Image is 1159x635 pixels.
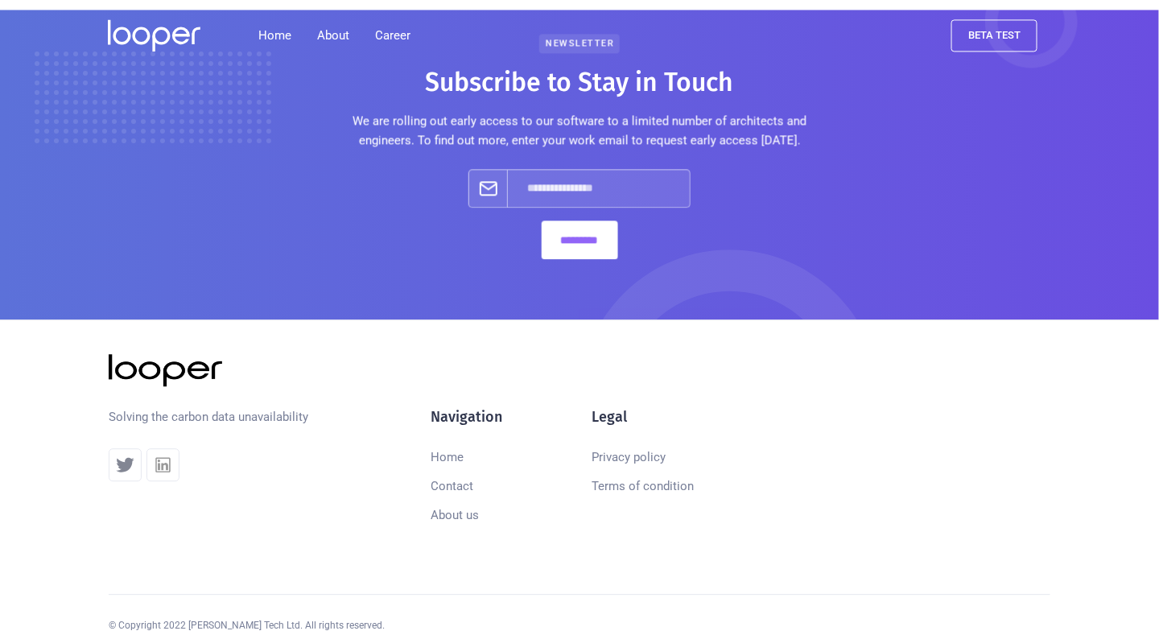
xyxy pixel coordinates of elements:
div: © Copyright 2022 [PERSON_NAME] Tech Ltd. All rights reserved. [109,617,385,633]
a: Contact [431,472,473,501]
a: Career [362,19,423,52]
a: beta test [951,19,1037,52]
p: Solving the carbon data unavailability [109,407,308,427]
a: Privacy policy [592,443,666,472]
h5: Navigation [431,407,502,427]
a: Terms of condition [592,472,694,501]
h2: Subscribe to Stay in Touch [426,66,734,98]
div: About [317,26,349,45]
a: Home [245,19,304,52]
h5: Legal [592,407,627,427]
div: About [304,19,362,52]
p: We are rolling out early access to our software to a limited number of architects and engineers. ... [350,111,809,150]
form: Subscribe [468,169,691,259]
div: [PERSON_NAME] [232,359,375,381]
a: Home [431,443,464,472]
a: About us [431,501,479,530]
a: [PERSON_NAME] [109,354,375,386]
